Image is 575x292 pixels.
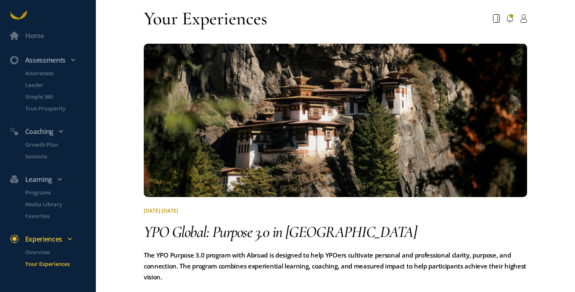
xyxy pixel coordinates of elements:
a: Programs [15,188,96,197]
a: Overview [15,248,96,256]
div: Experiences [5,234,99,245]
p: Overview [25,248,94,256]
p: Media Library [25,200,94,208]
a: Your Experiences [15,260,96,268]
span: YPO Global: Purpose 3.0 in [GEOGRAPHIC_DATA] [144,222,416,242]
p: Sessions [25,152,94,160]
p: Your Experiences [25,260,94,268]
a: Favorites [15,212,96,220]
img: 68b650f9f669cf0acb136aa7-quest-1756778782490.jpg [144,44,527,197]
a: Media Library [15,200,96,208]
a: Sessions [15,152,96,160]
div: Coaching [5,126,99,137]
span: [DATE]-[DATE] [144,207,178,214]
a: Simple 360 [15,92,96,101]
p: Leader [25,81,94,89]
pre: The YPO Purpose 3.0 program with Abroad is designed to help YPOers cultivate personal and profess... [144,250,527,282]
p: Growth Plan [25,140,94,149]
p: Programs [25,188,94,197]
p: Simple 360 [25,92,94,101]
p: Favorites [25,212,94,220]
a: True Prosperity [15,104,96,113]
p: Awareness [25,69,94,77]
a: Leader [15,81,96,89]
div: Your Experiences [144,7,267,30]
p: True Prosperity [25,104,94,113]
a: Awareness [15,69,96,77]
div: Home [25,30,44,41]
div: Learning [5,174,99,185]
a: Growth Plan [15,140,96,149]
div: Assessments [5,55,99,66]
